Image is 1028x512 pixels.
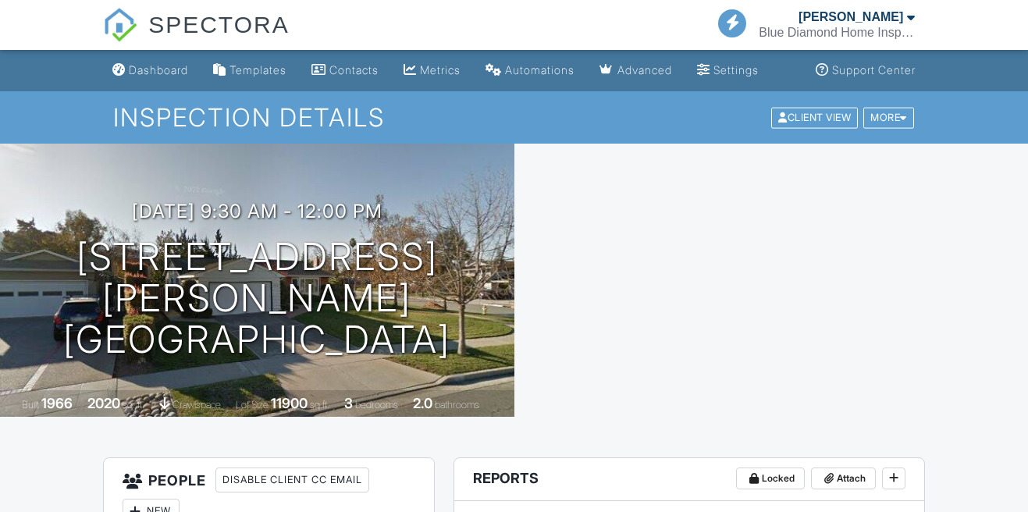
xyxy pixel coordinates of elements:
div: 2020 [87,395,120,411]
a: Advanced [593,56,678,85]
a: Automations (Basic) [479,56,581,85]
span: Lot Size [236,399,269,411]
div: Disable Client CC Email [215,468,369,492]
a: Support Center [809,56,922,85]
div: 2.0 [413,395,432,411]
div: [PERSON_NAME] [799,9,903,25]
span: sq. ft. [123,399,144,411]
img: The Best Home Inspection Software - Spectora [103,8,137,42]
div: Client View [771,107,858,128]
a: Dashboard [106,56,194,85]
a: Settings [691,56,765,85]
div: Templates [229,63,286,76]
div: More [863,107,914,128]
div: Advanced [617,63,672,76]
a: Contacts [305,56,385,85]
div: Blue Diamond Home Inspection Inc. [759,25,915,41]
div: 3 [344,395,353,411]
div: Support Center [832,63,916,76]
div: Metrics [420,63,461,76]
span: bathrooms [435,399,479,411]
span: crawlspace [173,399,221,411]
div: Dashboard [129,63,188,76]
span: Built [22,399,39,411]
div: 1966 [41,395,73,411]
a: Client View [770,111,862,123]
div: Automations [505,63,574,76]
h1: [STREET_ADDRESS][PERSON_NAME] [GEOGRAPHIC_DATA] [25,236,489,360]
a: SPECTORA [103,23,290,52]
span: SPECTORA [148,8,290,41]
div: 11900 [271,395,308,411]
div: Contacts [329,63,379,76]
span: bedrooms [355,399,398,411]
div: Settings [713,63,759,76]
h1: Inspection Details [113,104,916,131]
a: Metrics [397,56,467,85]
a: Templates [207,56,293,85]
span: sq.ft. [310,399,329,411]
h3: [DATE] 9:30 am - 12:00 pm [132,201,382,222]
